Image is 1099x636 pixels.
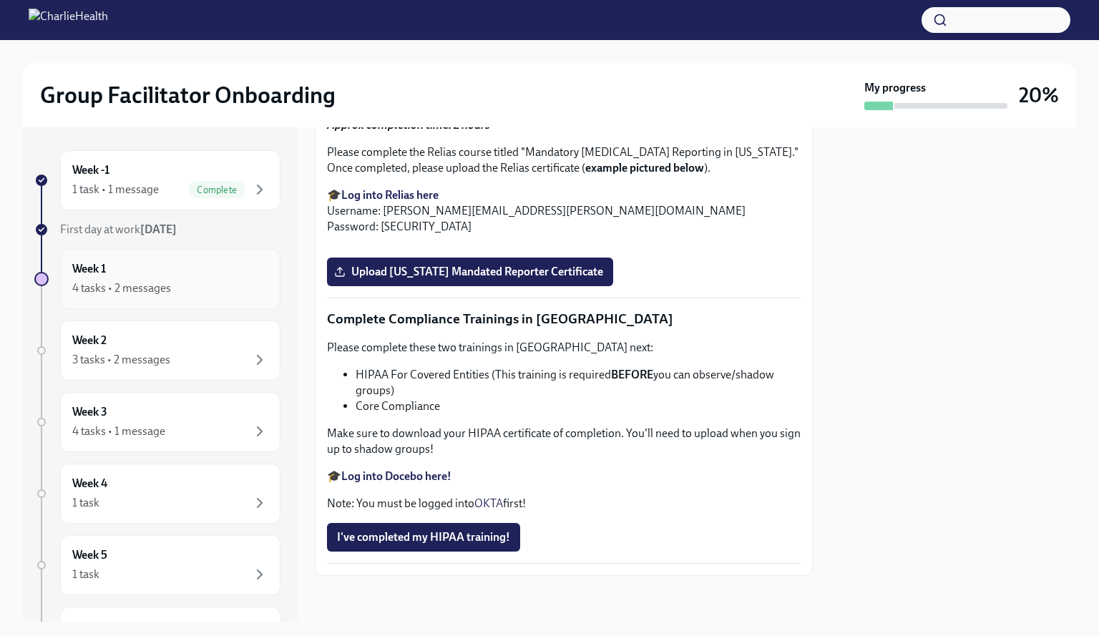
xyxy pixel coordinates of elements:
[34,249,280,309] a: Week 14 tasks • 2 messages
[72,547,107,563] h6: Week 5
[72,567,99,582] div: 1 task
[72,619,107,635] h6: Week 6
[327,187,801,235] p: 🎓 Username: [PERSON_NAME][EMAIL_ADDRESS][PERSON_NAME][DOMAIN_NAME] Password: [SECURITY_DATA]
[327,310,801,328] p: Complete Compliance Trainings in [GEOGRAPHIC_DATA]
[60,222,177,236] span: First day at work
[341,188,439,202] a: Log into Relias here
[72,333,107,348] h6: Week 2
[72,261,106,277] h6: Week 1
[474,496,503,510] a: OKTA
[327,145,801,176] p: Please complete the Relias course titled "Mandatory [MEDICAL_DATA] Reporting in [US_STATE]." Once...
[327,258,613,286] label: Upload [US_STATE] Mandated Reporter Certificate
[72,280,171,296] div: 4 tasks • 2 messages
[72,182,159,197] div: 1 task • 1 message
[356,367,801,398] li: HIPAA For Covered Entities (This training is required you can observe/shadow groups)
[72,352,170,368] div: 3 tasks • 2 messages
[72,476,107,491] h6: Week 4
[34,464,280,524] a: Week 41 task
[34,535,280,595] a: Week 51 task
[34,222,280,238] a: First day at work[DATE]
[34,150,280,210] a: Week -11 task • 1 messageComplete
[40,81,336,109] h2: Group Facilitator Onboarding
[327,496,801,512] p: Note: You must be logged into first!
[864,80,926,96] strong: My progress
[72,162,109,178] h6: Week -1
[140,222,177,236] strong: [DATE]
[327,523,520,552] button: I've completed my HIPAA training!
[188,185,245,195] span: Complete
[327,426,801,457] p: Make sure to download your HIPAA certificate of completion. You'll need to upload when you sign u...
[585,161,704,175] strong: example pictured below
[356,398,801,414] li: Core Compliance
[72,495,99,511] div: 1 task
[34,321,280,381] a: Week 23 tasks • 2 messages
[34,392,280,452] a: Week 34 tasks • 1 message
[327,469,801,484] p: 🎓
[72,404,107,420] h6: Week 3
[337,530,510,544] span: I've completed my HIPAA training!
[337,265,603,279] span: Upload [US_STATE] Mandated Reporter Certificate
[327,340,801,356] p: Please complete these two trainings in [GEOGRAPHIC_DATA] next:
[341,469,451,483] a: Log into Docebo here!
[611,368,653,381] strong: BEFORE
[72,424,165,439] div: 4 tasks • 1 message
[1019,82,1059,108] h3: 20%
[29,9,108,31] img: CharlieHealth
